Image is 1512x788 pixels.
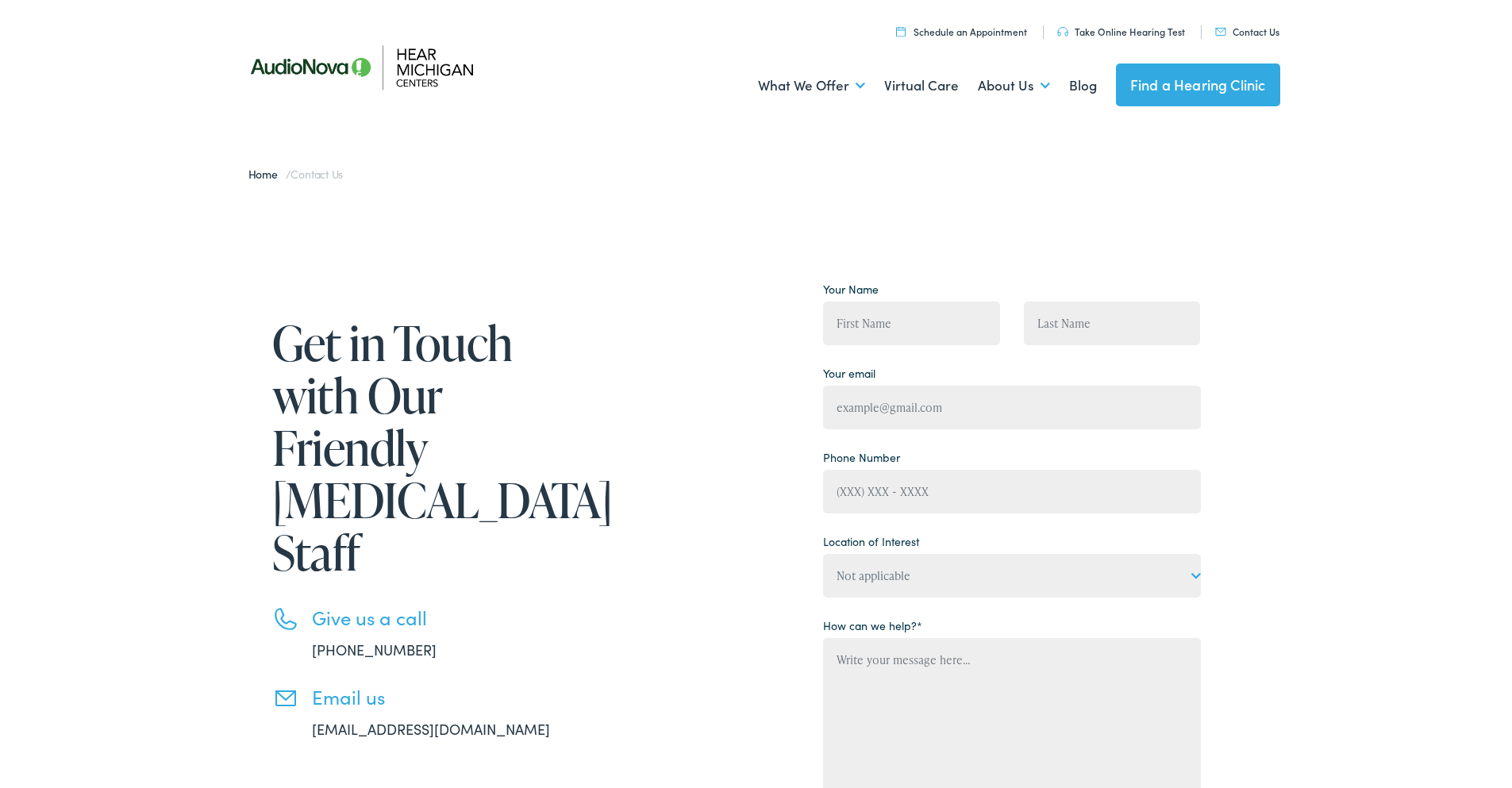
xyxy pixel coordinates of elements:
a: Find a Hearing Clinic [1116,63,1280,106]
label: Phone Number [823,449,900,466]
h3: Give us a call [312,606,598,629]
label: Your Name [823,281,879,298]
span: / [248,166,344,182]
label: Location of Interest [823,533,919,550]
img: utility icon [896,26,906,37]
a: Home [248,166,286,182]
img: utility icon [1215,28,1226,36]
a: Take Online Hearing Test [1057,25,1185,38]
img: utility icon [1057,27,1068,37]
a: Schedule an Appointment [896,25,1027,38]
h1: Get in Touch with Our Friendly [MEDICAL_DATA] Staff [272,317,598,579]
a: Virtual Care [884,56,959,115]
a: What We Offer [758,56,865,115]
label: Your email [823,365,875,382]
h3: Email us [312,686,598,709]
a: Blog [1069,56,1097,115]
a: [EMAIL_ADDRESS][DOMAIN_NAME] [312,719,550,739]
input: (XXX) XXX - XXXX [823,470,1201,513]
span: Contact Us [290,166,343,182]
a: About Us [978,56,1050,115]
input: First Name [823,302,1000,345]
a: Contact Us [1215,25,1279,38]
label: How can we help? [823,617,922,634]
input: Last Name [1024,302,1201,345]
a: [PHONE_NUMBER] [312,640,437,659]
input: example@gmail.com [823,386,1201,429]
